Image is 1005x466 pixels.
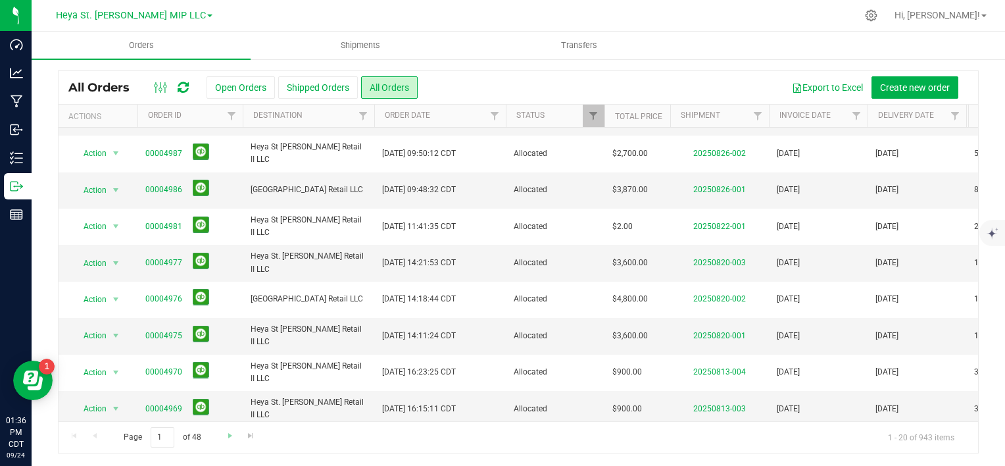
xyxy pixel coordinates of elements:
[68,80,143,95] span: All Orders
[783,76,871,99] button: Export to Excel
[382,147,456,160] span: [DATE] 09:50:12 CDT
[777,330,800,342] span: [DATE]
[875,366,898,378] span: [DATE]
[514,184,597,196] span: Allocated
[72,144,107,163] span: Action
[974,403,988,415] span: 300
[974,293,993,305] span: 1400
[220,427,239,445] a: Go to the next page
[251,293,366,305] span: [GEOGRAPHIC_DATA] Retail LLC
[875,147,898,160] span: [DATE]
[382,293,456,305] span: [DATE] 14:18:44 CDT
[693,185,746,194] a: 20250826-001
[108,254,124,272] span: select
[693,294,746,303] a: 20250820-002
[72,254,107,272] span: Action
[612,403,642,415] span: $900.00
[112,427,212,448] span: Page of 48
[145,184,182,196] a: 00004986
[251,32,470,59] a: Shipments
[612,147,648,160] span: $2,700.00
[846,105,868,127] a: Filter
[875,403,898,415] span: [DATE]
[39,359,55,375] iframe: Resource center unread badge
[514,220,597,233] span: Allocated
[68,112,132,121] div: Actions
[514,293,597,305] span: Allocated
[974,330,993,342] span: 1200
[6,450,26,460] p: 09/24
[777,257,800,269] span: [DATE]
[875,330,898,342] span: [DATE]
[148,111,182,120] a: Order ID
[612,220,633,233] span: $2.00
[6,415,26,450] p: 01:36 PM CDT
[323,39,398,51] span: Shipments
[514,366,597,378] span: Allocated
[382,220,456,233] span: [DATE] 11:41:35 CDT
[974,184,988,196] span: 840
[72,363,107,382] span: Action
[56,10,206,21] span: Heya St. [PERSON_NAME] MIP LLC
[145,293,182,305] a: 00004976
[612,330,648,342] span: $3,600.00
[382,257,456,269] span: [DATE] 14:21:53 CDT
[875,257,898,269] span: [DATE]
[875,184,898,196] span: [DATE]
[681,111,720,120] a: Shipment
[777,220,800,233] span: [DATE]
[974,220,988,233] span: 200
[382,184,456,196] span: [DATE] 09:48:32 CDT
[612,184,648,196] span: $3,870.00
[470,32,689,59] a: Transfers
[777,403,800,415] span: [DATE]
[353,105,374,127] a: Filter
[10,180,23,193] inline-svg: Outbound
[877,427,965,447] span: 1 - 20 of 943 items
[72,400,107,418] span: Action
[251,396,366,421] span: Heya St. [PERSON_NAME] Retail II LLC
[583,105,604,127] a: Filter
[151,427,174,448] input: 1
[514,403,597,415] span: Allocated
[777,293,800,305] span: [DATE]
[514,147,597,160] span: Allocated
[974,147,988,160] span: 500
[145,366,182,378] a: 00004970
[693,222,746,231] a: 20250822-001
[875,293,898,305] span: [DATE]
[108,363,124,382] span: select
[382,403,456,415] span: [DATE] 16:15:11 CDT
[108,217,124,236] span: select
[361,76,418,99] button: All Orders
[72,217,107,236] span: Action
[693,404,746,413] a: 20250813-003
[693,149,746,158] a: 20250826-002
[241,427,260,445] a: Go to the last page
[777,184,800,196] span: [DATE]
[278,76,358,99] button: Shipped Orders
[108,290,124,309] span: select
[878,111,934,120] a: Delivery Date
[863,9,879,22] div: Manage settings
[974,366,988,378] span: 300
[944,105,966,127] a: Filter
[207,76,275,99] button: Open Orders
[145,220,182,233] a: 00004981
[251,214,366,239] span: Heya St [PERSON_NAME] Retail II LLC
[612,257,648,269] span: $3,600.00
[693,258,746,267] a: 20250820-003
[251,360,366,385] span: Heya St [PERSON_NAME] Retail II LLC
[747,105,769,127] a: Filter
[10,38,23,51] inline-svg: Dashboard
[10,66,23,80] inline-svg: Analytics
[875,220,898,233] span: [DATE]
[145,257,182,269] a: 00004977
[779,111,831,120] a: Invoice Date
[516,111,545,120] a: Status
[32,32,251,59] a: Orders
[382,330,456,342] span: [DATE] 14:11:24 CDT
[10,95,23,108] inline-svg: Manufacturing
[693,331,746,340] a: 20250820-001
